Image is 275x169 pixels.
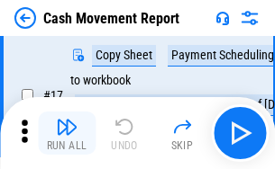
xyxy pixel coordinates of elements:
[43,88,63,102] span: # 17
[47,140,87,151] div: Run All
[56,116,78,138] img: Run All
[70,74,131,87] div: to workbook
[43,10,179,27] div: Cash Movement Report
[14,7,36,29] img: Back
[239,7,261,29] img: Settings menu
[171,116,193,138] img: Skip
[225,119,254,147] img: Main button
[171,140,194,151] div: Skip
[215,11,230,25] img: Support
[153,111,211,155] button: Skip
[92,45,156,67] div: Copy Sheet
[38,111,96,155] button: Run All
